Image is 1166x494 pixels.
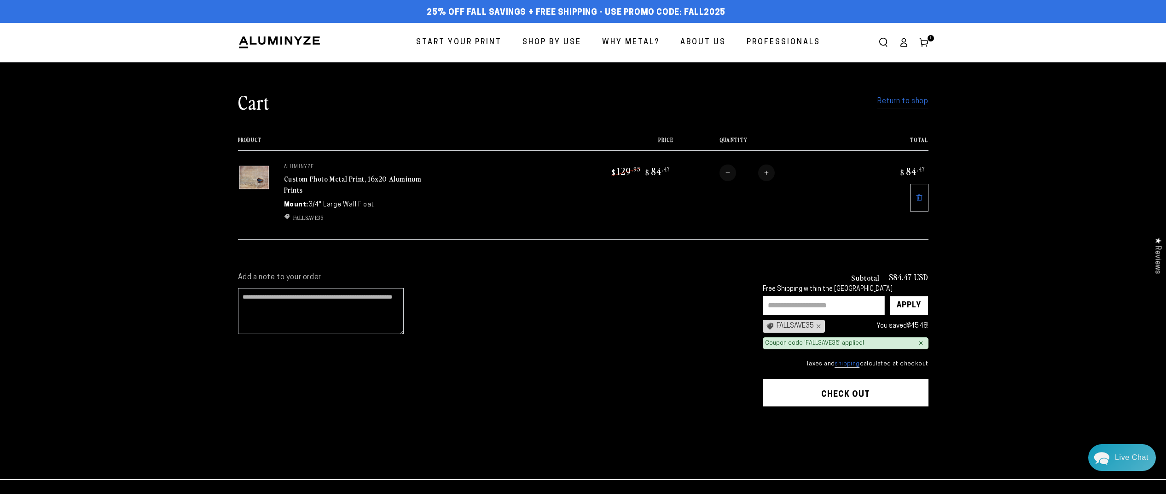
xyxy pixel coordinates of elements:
[612,168,616,177] span: $
[673,137,852,150] th: Quantity
[238,273,744,282] label: Add a note to your order
[238,137,538,150] th: Product
[917,165,925,173] sup: .47
[284,165,422,170] p: aluminyze
[830,320,928,332] div: You saved !
[910,184,928,212] a: Remove 16"x20" Rectangle White Matte Aluminyzed Photo
[516,30,588,55] a: Shop By Use
[873,32,893,53] summary: Search our site
[763,286,928,294] div: Free Shipping within the [GEOGRAPHIC_DATA]
[645,168,650,177] span: $
[763,320,825,333] div: FALLSAVE35
[736,165,758,181] input: Quantity for Custom Photo Metal Print, 16x20 Aluminum Prints
[538,137,673,150] th: Price
[238,90,269,114] h1: Cart
[763,424,928,445] iframe: PayPal-paypal
[427,8,725,18] span: 25% off FALL Savings + Free Shipping - Use Promo Code: FALL2025
[740,30,827,55] a: Professionals
[835,361,859,368] a: shipping
[747,36,820,49] span: Professionals
[610,165,641,177] bdi: 129
[284,213,422,222] li: FALLSAVE35
[238,35,321,49] img: Aluminyze
[765,340,864,347] div: Coupon code 'FALLSAVE35' applied!
[919,340,923,347] div: ×
[284,213,422,222] ul: Discount
[1088,444,1156,471] div: Chat widget toggle
[308,200,374,210] dd: 3/4" Large Wall Float
[662,165,670,173] sup: .47
[595,30,667,55] a: Why Metal?
[284,173,422,195] a: Custom Photo Metal Print, 16x20 Aluminum Prints
[851,274,880,281] h3: Subtotal
[897,296,921,315] div: Apply
[852,137,928,150] th: Total
[238,165,270,190] img: 16"x20" Rectangle White Matte Aluminyzed Photo
[889,273,928,281] p: $84.47 USD
[632,165,641,173] sup: .95
[907,323,927,329] span: $45.48
[929,35,932,41] span: 1
[409,30,509,55] a: Start Your Print
[1149,230,1166,281] div: Click to open Judge.me floating reviews tab
[900,168,905,177] span: $
[680,36,726,49] span: About Us
[899,165,925,177] bdi: 84
[602,36,660,49] span: Why Metal?
[644,165,670,177] bdi: 84
[284,200,309,210] dt: Mount:
[522,36,581,49] span: Shop By Use
[877,95,928,108] a: Return to shop
[1115,444,1149,471] div: Contact Us Directly
[814,323,821,330] div: ×
[763,379,928,406] button: Check out
[763,359,928,369] small: Taxes and calculated at checkout
[416,36,502,49] span: Start Your Print
[673,30,733,55] a: About Us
